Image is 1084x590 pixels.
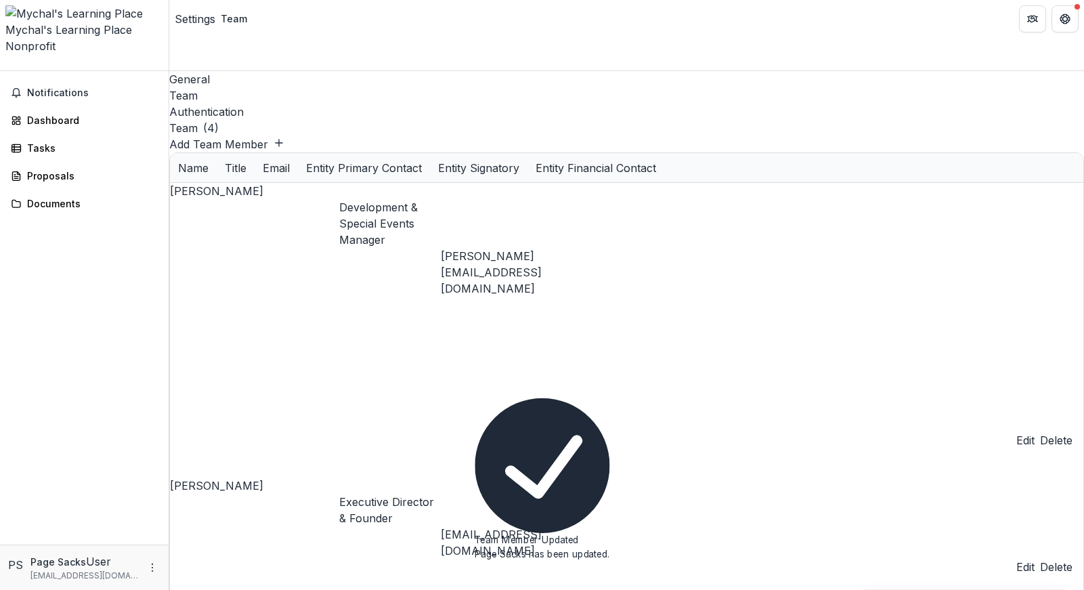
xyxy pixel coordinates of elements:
a: Proposals [5,165,163,187]
a: Settings [175,11,215,27]
div: Entity Signatory [430,153,527,182]
h2: Team [169,120,198,136]
div: Entity Financial Contact [527,153,664,182]
div: Entity Financial Contact [527,160,664,176]
a: Tasks [5,137,163,159]
nav: breadcrumb [175,9,253,28]
div: Development & Special Events Manager [339,199,441,248]
div: Email [255,153,298,182]
img: Mychal's Learning Place [5,5,163,22]
a: General [169,71,1084,87]
div: Entity Primary Contact [298,160,430,176]
div: [PERSON_NAME][EMAIL_ADDRESS][DOMAIN_NAME] [441,248,610,297]
span: Nonprofit [5,39,56,53]
div: Title [217,153,255,182]
div: Name [170,160,217,176]
div: Entity Primary Contact [298,153,430,182]
a: Documents [5,192,163,215]
div: [EMAIL_ADDRESS][DOMAIN_NAME] [441,526,610,559]
div: [PERSON_NAME] [170,183,339,199]
a: Team [169,87,1084,104]
button: Notifications [5,82,163,104]
div: Name [170,153,217,182]
button: Edit [1016,559,1035,575]
p: [EMAIL_ADDRESS][DOMAIN_NAME] [30,570,139,582]
span: Notifications [27,87,158,99]
div: Proposals [27,169,152,183]
div: Team [221,12,247,26]
button: Delete [1040,432,1072,448]
div: Dashboard [27,113,152,127]
button: Add Team Member [169,136,284,152]
p: ( 4 ) [203,120,219,136]
button: Partners [1019,5,1046,33]
div: Title [217,160,255,176]
div: Entity Signatory [430,160,527,176]
a: Authentication [169,104,1084,120]
div: Mychal's Learning Place [5,22,163,38]
div: [PERSON_NAME] [170,478,339,494]
div: Page Sacks [8,557,25,573]
p: User [86,553,111,570]
a: Dashboard [5,109,163,131]
div: Tasks [27,141,152,155]
p: Page Sacks [30,555,86,569]
button: Get Help [1052,5,1079,33]
div: Documents [27,196,152,211]
div: Email [255,160,298,176]
div: Executive Director & Founder [339,494,441,526]
button: More [144,560,160,576]
button: Edit [1016,432,1035,448]
button: Delete [1040,559,1072,575]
